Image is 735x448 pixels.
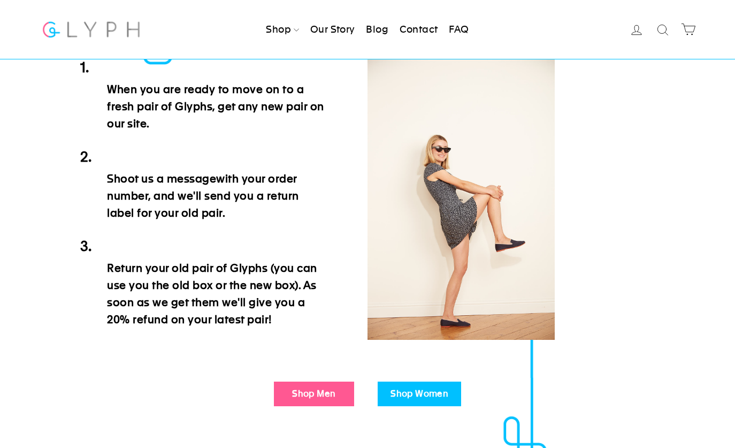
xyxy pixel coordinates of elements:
a: Shop Women [378,382,461,406]
p: with your order number, and we'll send you a return label for your old pair. [80,170,325,222]
a: Shop Men [274,382,354,406]
p: When you are ready to move on to a fresh pair of Glyphs, get any new pair on our site. [80,81,325,132]
a: Shop [262,18,303,41]
img: Glyph [41,15,141,43]
p: Return your old pair of Glyphs (you can use you the old box or the new box). As soon as we get th... [80,260,325,328]
ul: Primary [262,18,473,41]
a: Contact [395,18,442,41]
a: Our Story [306,18,359,41]
iframe: Glyph - Referral program [721,178,735,270]
img: 20190819-Glyph9195.jpg [367,59,555,340]
a: Blog [362,18,393,41]
a: FAQ [445,18,473,41]
a: Shoot us a message [107,173,216,185]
